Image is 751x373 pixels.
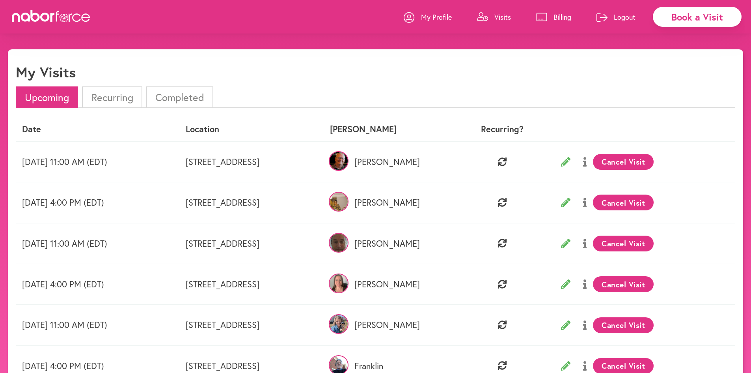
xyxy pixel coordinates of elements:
[330,320,450,330] p: [PERSON_NAME]
[329,192,348,212] img: x9uMDLpATLOXBWoGXESy
[330,361,450,371] p: Franklin
[494,12,511,22] p: Visits
[404,5,452,29] a: My Profile
[329,151,348,171] img: xTBhpFB5TE61di3FzC8X
[553,12,571,22] p: Billing
[179,223,324,264] td: [STREET_ADDRESS]
[179,118,324,141] th: Location
[146,86,213,108] li: Completed
[329,274,348,293] img: xl1XQQG9RiyRcsUQsj6u
[456,118,548,141] th: Recurring?
[329,314,348,334] img: X9uztjCET7WSRLOU3W8P
[593,317,654,333] button: Cancel Visit
[330,238,450,249] p: [PERSON_NAME]
[16,118,179,141] th: Date
[593,276,654,292] button: Cancel Visit
[16,64,76,81] h1: My Visits
[179,264,324,304] td: [STREET_ADDRESS]
[536,5,571,29] a: Billing
[330,279,450,289] p: [PERSON_NAME]
[179,141,324,182] td: [STREET_ADDRESS]
[614,12,635,22] p: Logout
[593,195,654,210] button: Cancel Visit
[16,182,179,223] td: [DATE] 4:00 PM (EDT)
[653,7,742,27] div: Book a Visit
[330,157,450,167] p: [PERSON_NAME]
[329,233,348,253] img: CcjK3wRqRF67vQUusxtF
[179,305,324,345] td: [STREET_ADDRESS]
[596,5,635,29] a: Logout
[82,86,142,108] li: Recurring
[477,5,511,29] a: Visits
[324,118,456,141] th: [PERSON_NAME]
[179,182,324,223] td: [STREET_ADDRESS]
[593,154,654,170] button: Cancel Visit
[330,197,450,208] p: [PERSON_NAME]
[16,86,78,108] li: Upcoming
[16,264,179,304] td: [DATE] 4:00 PM (EDT)
[16,141,179,182] td: [DATE] 11:00 AM (EDT)
[16,223,179,264] td: [DATE] 11:00 AM (EDT)
[421,12,452,22] p: My Profile
[16,305,179,345] td: [DATE] 11:00 AM (EDT)
[593,236,654,251] button: Cancel Visit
